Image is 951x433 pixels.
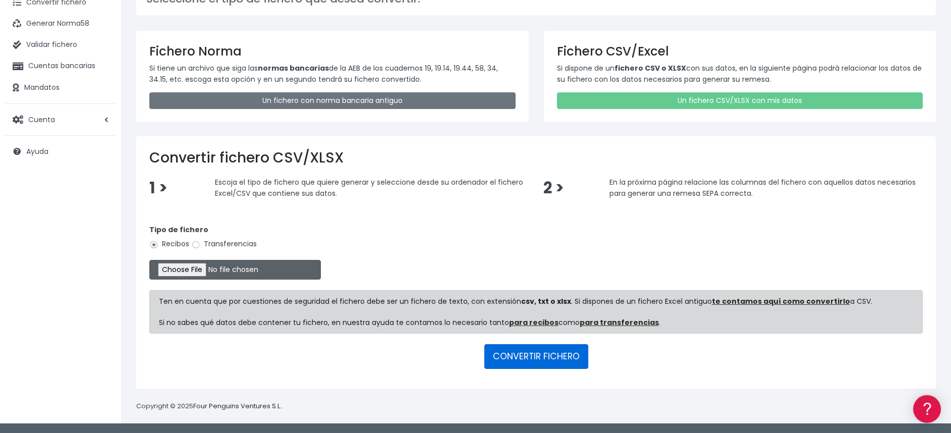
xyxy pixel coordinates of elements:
[5,13,116,34] a: Generar Norma58
[609,177,916,198] span: En la próxima página relacione las columnas del fichero con aquellos datos necesarios para genera...
[712,296,850,306] a: te contamos aquí como convertirlo
[580,317,659,328] a: para transferencias
[484,344,588,368] button: CONVERTIR FICHERO
[10,200,192,210] div: Facturación
[26,146,48,156] span: Ayuda
[614,63,686,73] strong: fichero CSV o XLSX
[10,216,192,232] a: General
[258,63,329,73] strong: normas bancarias
[149,225,208,235] strong: Tipo de fichero
[10,270,192,288] button: Contáctanos
[557,63,923,85] p: Si dispone de un con sus datos, en la siguiente página podrá relacionar los datos de su fichero c...
[215,177,523,198] span: Escoja el tipo de fichero que quiere generar y seleccione desde su ordenador el fichero Excel/CSV...
[149,290,923,334] div: Ten en cuenta que por cuestiones de seguridad el fichero debe ser un fichero de texto, con extens...
[149,239,189,249] label: Recibos
[139,291,194,300] a: POWERED BY ENCHANT
[5,34,116,56] a: Validar fichero
[557,92,923,109] a: Un fichero CSV/XLSX con mis datos
[28,114,55,124] span: Cuenta
[5,56,116,77] a: Cuentas bancarias
[5,77,116,98] a: Mandatos
[5,141,116,162] a: Ayuda
[149,92,516,109] a: Un fichero con norma bancaria antiguo
[10,175,192,190] a: Perfiles de empresas
[149,44,516,59] h3: Fichero Norma
[509,317,558,328] a: para recibos
[543,177,564,199] span: 2 >
[10,159,192,175] a: Videotutoriales
[10,86,192,101] a: Información general
[149,63,516,85] p: Si tiene un archivo que siga las de la AEB de los cuadernos 19, 19.14, 19.44, 58, 34, 34.15, etc....
[191,239,257,249] label: Transferencias
[10,70,192,80] div: Información general
[10,258,192,274] a: API
[149,149,923,167] h2: Convertir fichero CSV/XLSX
[193,401,282,411] a: Four Penguins Ventures S.L.
[10,143,192,159] a: Problemas habituales
[149,177,167,199] span: 1 >
[10,112,192,121] div: Convertir ficheros
[557,44,923,59] h3: Fichero CSV/Excel
[10,242,192,252] div: Programadores
[521,296,571,306] strong: csv, txt o xlsx
[5,109,116,130] a: Cuenta
[136,401,283,412] p: Copyright © 2025 .
[10,128,192,143] a: Formatos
